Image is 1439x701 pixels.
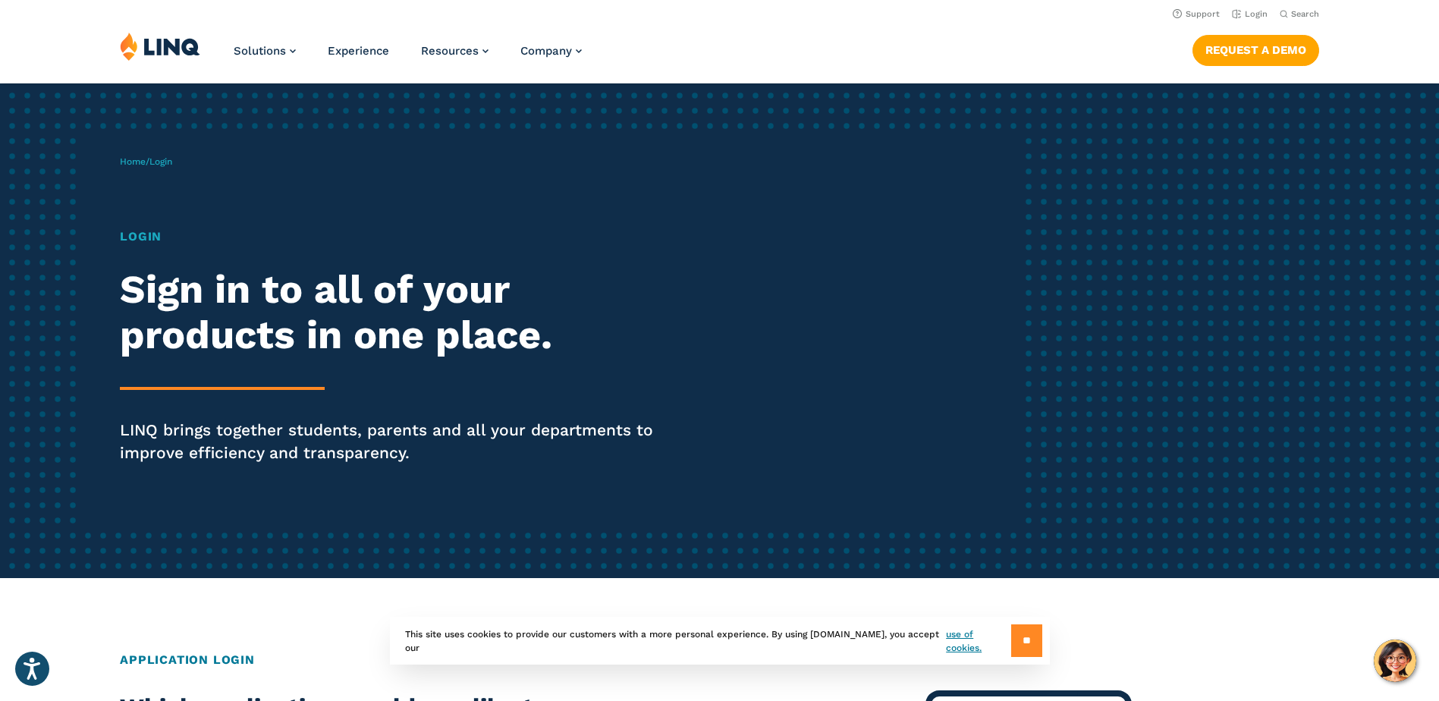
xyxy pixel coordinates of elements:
[1374,640,1416,682] button: Hello, have a question? Let’s chat.
[120,267,674,358] h2: Sign in to all of your products in one place.
[1192,32,1319,65] nav: Button Navigation
[520,44,582,58] a: Company
[520,44,572,58] span: Company
[1232,9,1268,19] a: Login
[149,156,172,167] span: Login
[234,44,296,58] a: Solutions
[421,44,479,58] span: Resources
[421,44,489,58] a: Resources
[1280,8,1319,20] button: Open Search Bar
[946,627,1010,655] a: use of cookies.
[234,32,582,82] nav: Primary Navigation
[234,44,286,58] span: Solutions
[1192,35,1319,65] a: Request a Demo
[120,156,172,167] span: /
[120,419,674,464] p: LINQ brings together students, parents and all your departments to improve efficiency and transpa...
[120,32,200,61] img: LINQ | K‑12 Software
[120,156,146,167] a: Home
[390,617,1050,665] div: This site uses cookies to provide our customers with a more personal experience. By using [DOMAIN...
[120,228,674,246] h1: Login
[328,44,389,58] a: Experience
[1173,9,1220,19] a: Support
[1291,9,1319,19] span: Search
